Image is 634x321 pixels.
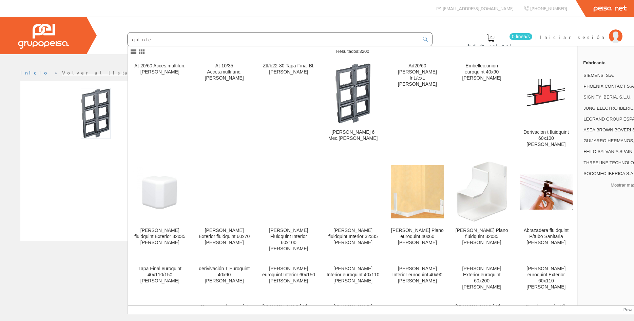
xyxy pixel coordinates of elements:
[520,67,573,120] img: Derivacion t fluidquint 60x100 Quintela
[385,260,449,298] a: [PERSON_NAME] Interior euroquint 40x90 [PERSON_NAME]
[128,33,419,46] input: Buscar ...
[540,34,606,40] span: Iniciar sesión
[443,5,514,11] span: [EMAIL_ADDRESS][DOMAIN_NAME]
[133,167,187,216] img: Angulo fluidquint Exterior 32x35 Quintela
[530,5,567,11] span: [PHONE_NUMBER]
[385,58,449,155] a: Ad20/60 [PERSON_NAME] Int./ext.[PERSON_NAME]
[391,266,444,284] div: [PERSON_NAME] Interior euroquint 40x90 [PERSON_NAME]
[321,260,385,298] a: [PERSON_NAME] Interior euroquint 40x110 [PERSON_NAME]
[62,69,196,76] a: Volver al listado de productos
[262,228,315,252] div: [PERSON_NAME] Fluidquint Interior 60x100 [PERSON_NAME]
[128,58,192,155] a: At-20/60 Acces.multifun.[PERSON_NAME]
[510,33,532,40] span: 0 línea/s
[257,156,321,260] a: Angulo Fluidquint Interior 60x100 Quintela [PERSON_NAME] Fluidquint Interior 60x100 [PERSON_NAME]
[198,186,251,198] img: Angulo Exterior fluidquint 60x70 Quintela
[391,63,444,87] div: Ad20/60 [PERSON_NAME] Int./ext.[PERSON_NAME]
[450,58,514,155] a: Embellec.union euroquint 40x90 [PERSON_NAME]
[18,24,69,49] img: Grupo Peisa
[133,63,187,75] div: At-20/60 Acces.multifun.[PERSON_NAME]
[520,266,573,290] div: [PERSON_NAME] euroquint Exterior 60x110 [PERSON_NAME]
[321,156,385,260] a: Angulo fluidquint Interior 32x35 Quintela [PERSON_NAME] fluidquint Interior 32x35 [PERSON_NAME]
[467,42,514,49] span: Pedido actual
[192,156,256,260] a: Angulo Exterior fluidquint 60x70 Quintela [PERSON_NAME] Exterior fluidquint 60x70 [PERSON_NAME]
[326,228,380,246] div: [PERSON_NAME] fluidquint Interior 32x35 [PERSON_NAME]
[326,266,380,284] div: [PERSON_NAME] Interior euroquint 40x110 [PERSON_NAME]
[336,49,369,54] span: Resultados:
[262,186,315,198] img: Angulo Fluidquint Interior 60x100 Quintela
[514,58,578,155] a: Derivacion t fluidquint 60x100 Quintela Derivacion t fluidquint 60x100 [PERSON_NAME]
[450,156,514,260] a: Angulo Plano fluidquint 32x35 Quintela [PERSON_NAME] Plano fluidquint 32x35 [PERSON_NAME]
[391,228,444,246] div: [PERSON_NAME] Plano euroquint 40x60 [PERSON_NAME]
[20,69,49,76] a: Inicio
[133,266,187,284] div: Tapa Final euroquint 40x110/150 [PERSON_NAME]
[198,266,251,284] div: derivivación T Euroquint 40x90 [PERSON_NAME]
[360,49,369,54] span: 3200
[520,228,573,246] div: Abrazadera fluidquint P/tubo Sanitaria [PERSON_NAME]
[198,228,251,246] div: [PERSON_NAME] Exterior fluidquint 60x70 [PERSON_NAME]
[198,63,251,81] div: At-10/35 Acces.multifunc.[PERSON_NAME]
[514,260,578,298] a: [PERSON_NAME] euroquint Exterior 60x110 [PERSON_NAME]
[514,156,578,260] a: Abrazadera fluidquint P/tubo Sanitaria Quintela Abrazadera fluidquint P/tubo Sanitaria [PERSON_NAME]
[262,63,315,75] div: Ztf/b22-80 Tapa Final Bl.[PERSON_NAME]
[192,260,256,298] a: derivivación T Euroquint 40x90 [PERSON_NAME]
[128,156,192,260] a: Angulo fluidquint Exterior 32x35 Quintela [PERSON_NAME] fluidquint Exterior 32x35 [PERSON_NAME]
[335,63,371,124] img: Marco Basculante 6 Mec.quintela
[450,260,514,298] a: [PERSON_NAME] Exterior euroquint 60x200 [PERSON_NAME]
[321,58,385,155] a: Marco Basculante 6 Mec.quintela [PERSON_NAME] 6 Mec.[PERSON_NAME]
[192,58,256,155] a: At-10/35 Acces.multifunc.[PERSON_NAME]
[455,63,508,81] div: Embellec.union euroquint 40x90 [PERSON_NAME]
[326,186,380,198] img: Angulo fluidquint Interior 32x35 Quintela
[326,129,380,142] div: [PERSON_NAME] 6 Mec.[PERSON_NAME]
[133,228,187,246] div: [PERSON_NAME] fluidquint Exterior 32x35 [PERSON_NAME]
[81,88,111,139] img: Foto artículo Marco Basculante 6 Mec.quintela (87.9x150)
[540,28,622,35] a: Iniciar sesión
[128,260,192,298] a: Tapa Final euroquint 40x110/150 [PERSON_NAME]
[455,266,508,290] div: [PERSON_NAME] Exterior euroquint 60x200 [PERSON_NAME]
[385,156,449,260] a: Angulo Plano euroquint 40x60 Quintela [PERSON_NAME] Plano euroquint 40x60 [PERSON_NAME]
[456,161,507,222] img: Angulo Plano fluidquint 32x35 Quintela
[455,228,508,246] div: [PERSON_NAME] Plano fluidquint 32x35 [PERSON_NAME]
[262,266,315,284] div: [PERSON_NAME] euroquint Interior 60x150 [PERSON_NAME]
[257,58,321,155] a: Ztf/b22-80 Tapa Final Bl.[PERSON_NAME]
[391,165,444,218] img: Angulo Plano euroquint 40x60 Quintela
[520,129,573,148] div: Derivacion t fluidquint 60x100 [PERSON_NAME]
[257,260,321,298] a: [PERSON_NAME] euroquint Interior 60x150 [PERSON_NAME]
[520,174,573,210] img: Abrazadera fluidquint P/tubo Sanitaria Quintela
